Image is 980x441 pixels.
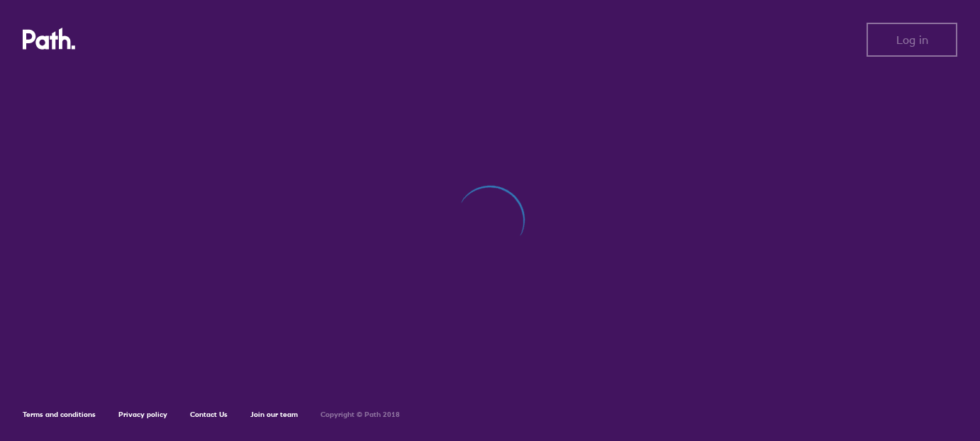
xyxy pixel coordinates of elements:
[250,410,298,419] a: Join our team
[190,410,228,419] a: Contact Us
[118,410,167,419] a: Privacy policy
[23,410,96,419] a: Terms and conditions
[896,33,928,46] span: Log in
[321,411,400,419] h6: Copyright © Path 2018
[867,23,957,57] button: Log in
